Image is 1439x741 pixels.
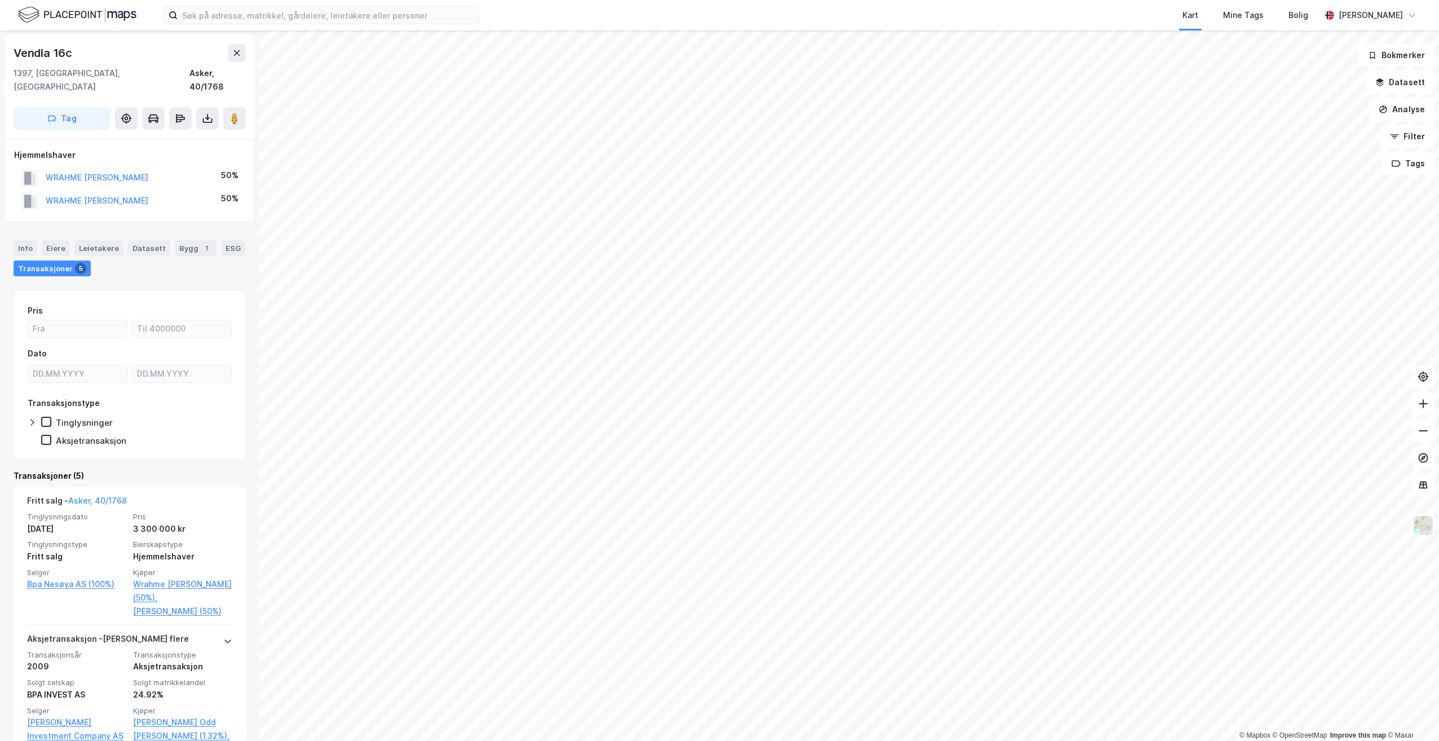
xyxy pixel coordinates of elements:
[27,577,126,591] a: Bpa Nesøya AS (100%)
[14,469,246,483] div: Transaksjoner (5)
[133,540,232,549] span: Eierskapstype
[1339,8,1403,22] div: [PERSON_NAME]
[133,605,232,618] a: [PERSON_NAME] (50%)
[133,650,232,660] span: Transaksjonstype
[133,522,232,536] div: 3 300 000 kr
[28,396,100,410] div: Transaksjonstype
[27,540,126,549] span: Tinglysningstype
[27,688,126,702] div: BPA INVEST AS
[14,107,111,130] button: Tag
[1382,152,1434,175] button: Tags
[175,240,217,256] div: Bygg
[1330,731,1386,739] a: Improve this map
[189,67,246,94] div: Asker, 40/1768
[27,660,126,673] div: 2009
[27,678,126,687] span: Solgt selskap
[1380,125,1434,148] button: Filter
[133,512,232,522] span: Pris
[1369,98,1434,121] button: Analyse
[56,417,113,428] div: Tinglysninger
[27,706,126,716] span: Selger
[28,320,127,337] input: Fra
[1412,515,1434,536] img: Z
[1383,687,1439,741] iframe: Chat Widget
[1383,687,1439,741] div: Kontrollprogram for chat
[128,240,170,256] div: Datasett
[133,320,231,337] input: Til 4000000
[1288,8,1308,22] div: Bolig
[1182,8,1198,22] div: Kart
[221,169,239,182] div: 50%
[56,435,126,446] div: Aksjetransaksjon
[178,7,479,24] input: Søk på adresse, matrikkel, gårdeiere, leietakere eller personer
[133,550,232,563] div: Hjemmelshaver
[221,240,245,256] div: ESG
[221,192,239,205] div: 50%
[27,632,189,650] div: Aksjetransaksjon - [PERSON_NAME] flere
[133,568,232,577] span: Kjøper
[28,365,127,382] input: DD.MM.YYYY
[201,242,212,254] div: 1
[133,688,232,702] div: 24.92%
[133,577,232,605] a: Wrahme [PERSON_NAME] (50%),
[1366,71,1434,94] button: Datasett
[14,148,245,162] div: Hjemmelshaver
[1273,731,1327,739] a: OpenStreetMap
[68,496,127,505] a: Asker, 40/1768
[28,304,43,317] div: Pris
[42,240,70,256] div: Eiere
[74,240,123,256] div: Leietakere
[133,678,232,687] span: Solgt matrikkelandel
[27,568,126,577] span: Selger
[14,261,91,276] div: Transaksjoner
[18,5,136,25] img: logo.f888ab2527a4732fd821a326f86c7f29.svg
[14,67,189,94] div: 1397, [GEOGRAPHIC_DATA], [GEOGRAPHIC_DATA]
[1239,731,1270,739] a: Mapbox
[133,706,232,716] span: Kjøper
[75,263,86,274] div: 5
[133,365,231,382] input: DD.MM.YYYY
[1223,8,1264,22] div: Mine Tags
[14,44,74,62] div: Vendla 16c
[27,550,126,563] div: Fritt salg
[28,347,47,360] div: Dato
[27,512,126,522] span: Tinglysningsdato
[27,494,127,512] div: Fritt salg -
[27,650,126,660] span: Transaksjonsår
[133,660,232,673] div: Aksjetransaksjon
[27,522,126,536] div: [DATE]
[14,240,37,256] div: Info
[1358,44,1434,67] button: Bokmerker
